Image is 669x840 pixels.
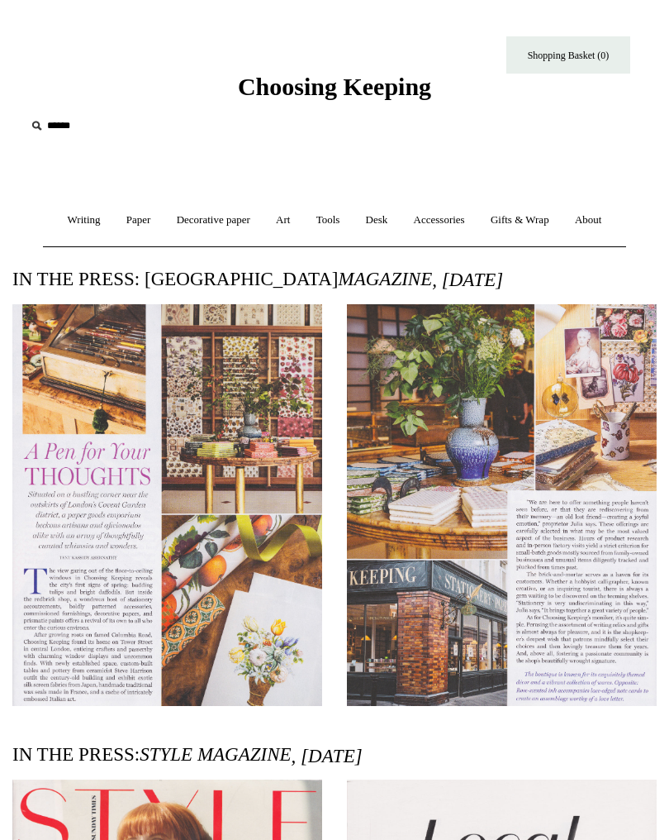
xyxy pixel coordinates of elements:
[402,198,477,242] a: Accessories
[506,36,630,74] a: Shopping Basket (0)
[140,744,291,765] span: STYLE MAGAZINE
[238,73,431,100] span: Choosing Keeping
[305,198,352,242] a: Tools
[339,269,433,289] span: MAGAZINE
[479,198,561,242] a: Gifts & Wrap
[12,269,503,291] span: IN THE PRESS: [GEOGRAPHIC_DATA]
[165,198,262,242] a: Decorative paper
[264,198,301,242] a: Art
[12,304,322,706] img: 202204--victoria-magazine--feature--clipping-1-1652184663219_1200x.jpg
[563,198,614,242] a: About
[347,304,657,706] img: 202204--victoria-magazine--feature--clipping-2-1652184663284_1200x.jpg
[115,198,163,242] a: Paper
[12,744,363,766] span: IN THE PRESS:
[354,198,400,242] a: Desk
[432,270,503,290] i: , [DATE]
[56,198,112,242] a: Writing
[292,746,363,766] i: , [DATE]
[238,86,431,98] a: Choosing Keeping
